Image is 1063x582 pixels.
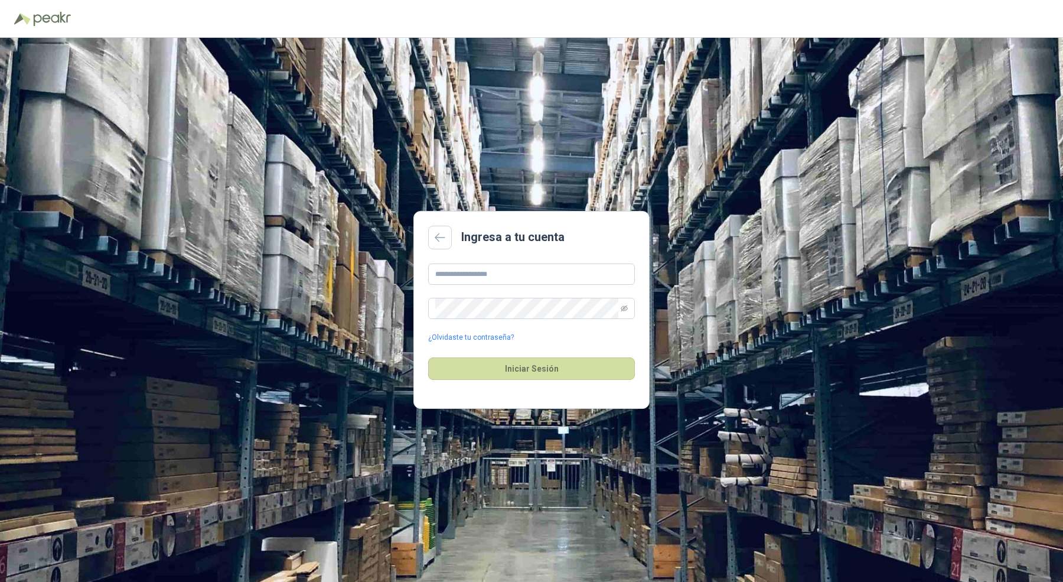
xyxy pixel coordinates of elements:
[33,12,71,26] img: Peakr
[621,305,628,312] span: eye-invisible
[461,228,565,246] h2: Ingresa a tu cuenta
[428,332,514,343] a: ¿Olvidaste tu contraseña?
[14,13,31,25] img: Logo
[428,357,635,380] button: Iniciar Sesión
